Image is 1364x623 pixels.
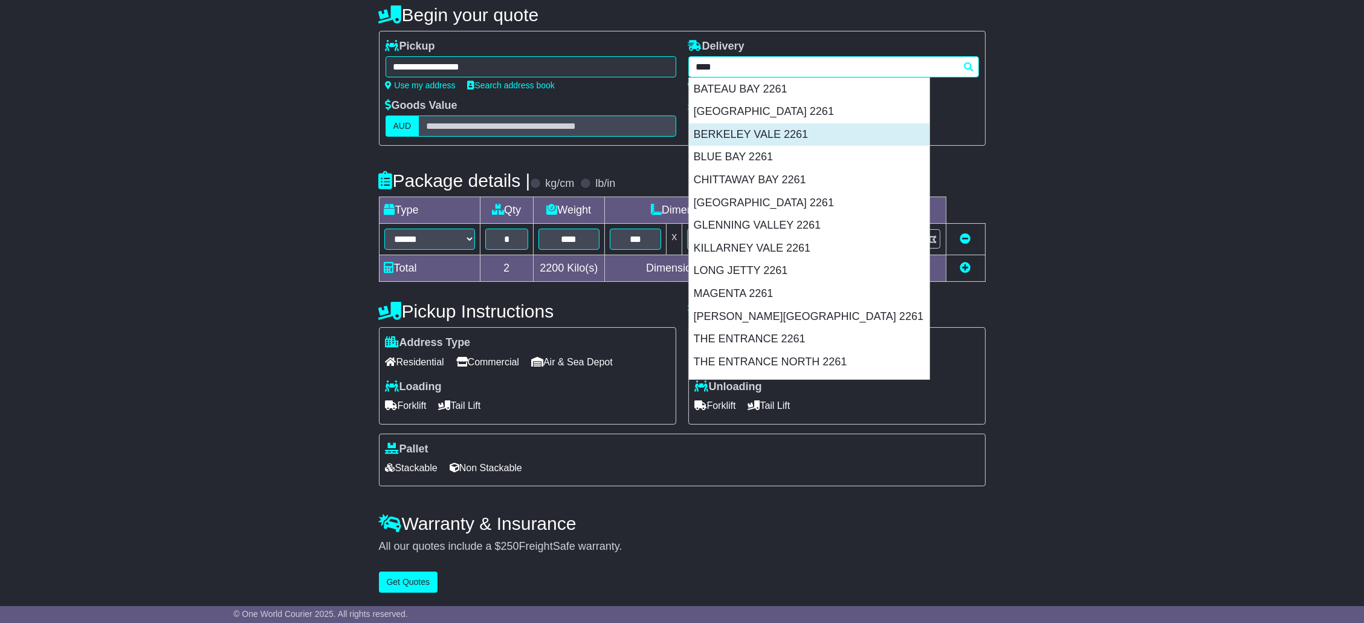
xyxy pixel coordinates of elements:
[695,396,736,415] span: Forklift
[689,282,929,305] div: MAGENTA 2261
[480,197,533,224] td: Qty
[386,443,428,456] label: Pallet
[386,116,419,137] label: AUD
[533,255,604,282] td: Kilo(s)
[379,301,676,321] h4: Pickup Instructions
[379,197,480,224] td: Type
[379,572,438,593] button: Get Quotes
[233,609,408,619] span: © One World Courier 2025. All rights reserved.
[960,233,971,245] a: Remove this item
[386,353,444,371] span: Residential
[386,40,435,53] label: Pickup
[379,5,986,25] h4: Begin your quote
[386,80,456,90] a: Use my address
[379,255,480,282] td: Total
[533,197,604,224] td: Weight
[531,353,613,371] span: Air & Sea Depot
[689,305,929,328] div: [PERSON_NAME][GEOGRAPHIC_DATA] 2261
[695,380,762,394] label: Unloading
[379,514,986,533] h4: Warranty & Insurance
[386,396,427,415] span: Forklift
[439,396,481,415] span: Tail Lift
[667,224,682,255] td: x
[689,169,929,192] div: CHITTAWAY BAY 2261
[960,262,971,274] a: Add new item
[689,351,929,374] div: THE ENTRANCE NORTH 2261
[386,99,457,113] label: Goods Value
[456,353,519,371] span: Commercial
[379,540,986,553] div: All our quotes include a $ FreightSafe warranty.
[450,458,522,477] span: Non Stackable
[604,197,822,224] td: Dimensions (L x W x H)
[604,255,822,282] td: Dimensions in Centimetre(s)
[501,540,519,552] span: 250
[545,177,574,191] label: kg/cm
[689,123,929,146] div: BERKELEY VALE 2261
[480,255,533,282] td: 2
[689,259,929,282] div: LONG JETTY 2261
[386,380,442,394] label: Loading
[688,40,745,53] label: Delivery
[748,396,790,415] span: Tail Lift
[595,177,615,191] label: lb/in
[468,80,555,90] a: Search address book
[689,214,929,237] div: GLENNING VALLEY 2261
[689,192,929,215] div: [GEOGRAPHIC_DATA] 2261
[386,336,471,350] label: Address Type
[689,237,929,260] div: KILLARNEY VALE 2261
[689,78,929,101] div: BATEAU BAY 2261
[689,146,929,169] div: BLUE BAY 2261
[386,458,438,477] span: Stackable
[379,171,531,191] h4: Package details |
[540,262,564,274] span: 2200
[689,373,929,396] div: TOOWOON BAY 2261
[689,328,929,351] div: THE ENTRANCE 2261
[689,100,929,123] div: [GEOGRAPHIC_DATA] 2261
